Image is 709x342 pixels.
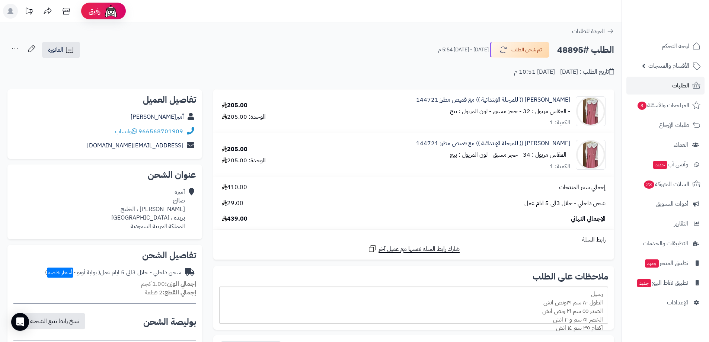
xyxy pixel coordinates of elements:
img: ai-face.png [103,4,118,19]
span: جديد [637,279,651,287]
span: الفاتورة [48,45,63,54]
a: لوحة التحكم [626,37,705,55]
span: العملاء [674,140,688,150]
strong: إجمالي القطع: [163,288,196,297]
strong: إجمالي الوزن: [165,279,196,288]
button: تم شحن الطلب [490,42,549,58]
small: 2 قطعة [145,288,196,297]
a: التطبيقات والخدمات [626,234,705,252]
div: رابط السلة [216,236,611,244]
img: 1756622072-IMG_5639-90x90.jpeg [576,96,605,126]
small: - لون المريول : بيج [450,150,491,159]
img: 1756622072-IMG_5639-90x90.jpeg [576,140,605,170]
small: - لون المريول : بيج [450,107,491,116]
a: أمير[PERSON_NAME] [131,112,184,121]
div: الوحدة: 205.00 [222,156,266,165]
a: شارك رابط السلة نفسها مع عميل آخر [368,244,460,253]
span: الطلبات [672,80,689,91]
span: لوحة التحكم [662,41,689,51]
a: السلات المتروكة23 [626,175,705,193]
span: طلبات الإرجاع [659,120,689,130]
h2: تفاصيل العميل [13,95,196,104]
span: نسخ رابط تتبع الشحنة [30,317,79,326]
div: تاريخ الطلب : [DATE] - [DATE] 10:51 م [514,68,614,76]
span: أسعار خاصة [47,268,73,278]
small: 1.00 كجم [141,279,196,288]
div: الكمية: 1 [550,118,570,127]
small: - المقاس مريول : 32 - حجز مسبق [493,107,570,116]
h2: بوليصة الشحن [143,317,196,326]
span: ( بوابة أوتو - ) [45,268,100,277]
span: جديد [645,259,659,268]
span: الإعدادات [667,297,688,308]
span: 3 [638,102,646,110]
div: Open Intercom Messenger [11,313,29,331]
a: الفاتورة [42,42,80,58]
span: الأقسام والمنتجات [648,61,689,71]
a: تطبيق المتجرجديد [626,254,705,272]
h2: الطلب #48895 [557,42,614,58]
span: شارك رابط السلة نفسها مع عميل آخر [379,245,460,253]
span: إجمالي سعر المنتجات [559,183,606,192]
a: العودة للطلبات [572,27,614,36]
div: 205.00 [222,145,247,154]
span: العودة للطلبات [572,27,605,36]
a: التقارير [626,215,705,233]
span: 410.00 [222,183,247,192]
a: الطلبات [626,77,705,95]
a: وآتس آبجديد [626,156,705,173]
a: 966568701909 [138,127,183,136]
h2: تفاصيل الشحن [13,251,196,260]
div: رسيل الطول ٨٠ سم ٣١ونص انش الصدر ٥٥ سم ٢١ ونص انش الخصر ٥١ سم و٢٠ انش اكمام ٣٥ سم ١٤ انش ساره الط... [219,287,608,324]
small: - المقاس مريول : 34 - حجز مسبق [493,150,570,159]
h2: عنوان الشحن [13,170,196,179]
span: رفيق [89,7,100,16]
div: الكمية: 1 [550,162,570,171]
span: 29.00 [222,199,243,208]
span: تطبيق المتجر [644,258,688,268]
span: الإجمالي النهائي [571,215,606,223]
span: 439.00 [222,215,247,223]
span: التطبيقات والخدمات [643,238,688,249]
a: المراجعات والأسئلة3 [626,96,705,114]
a: [PERSON_NAME] (( للمرحلة الإبتدائية )) مع قميص مطرز 144721 [416,139,570,148]
span: أدوات التسويق [656,199,688,209]
h2: ملاحظات على الطلب [219,272,608,281]
small: [DATE] - [DATE] 5:54 م [438,46,489,54]
a: [PERSON_NAME] (( للمرحلة الإبتدائية )) مع قميص مطرز 144721 [416,96,570,104]
a: العملاء [626,136,705,154]
span: تطبيق نقاط البيع [636,278,688,288]
span: 23 [644,180,654,189]
a: [EMAIL_ADDRESS][DOMAIN_NAME] [87,141,183,150]
span: التقارير [674,218,688,229]
a: أدوات التسويق [626,195,705,213]
a: الإعدادات [626,294,705,311]
span: وآتس آب [652,159,688,170]
a: تطبيق نقاط البيعجديد [626,274,705,292]
span: شحن داخلي - خلال 3الى 5 ايام عمل [524,199,606,208]
button: نسخ رابط تتبع الشحنة [15,313,85,329]
span: السلات المتروكة [643,179,689,189]
div: 205.00 [222,101,247,110]
a: واتساب [115,127,137,136]
a: تحديثات المنصة [20,4,38,20]
a: طلبات الإرجاع [626,116,705,134]
div: الوحدة: 205.00 [222,113,266,121]
span: جديد [653,161,667,169]
span: المراجعات والأسئلة [637,100,689,111]
div: أميره صالح [PERSON_NAME] ، الخليج بريده ، [GEOGRAPHIC_DATA] المملكة العربية السعودية [111,188,185,230]
div: شحن داخلي - خلال 3الى 5 ايام عمل [45,268,181,277]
